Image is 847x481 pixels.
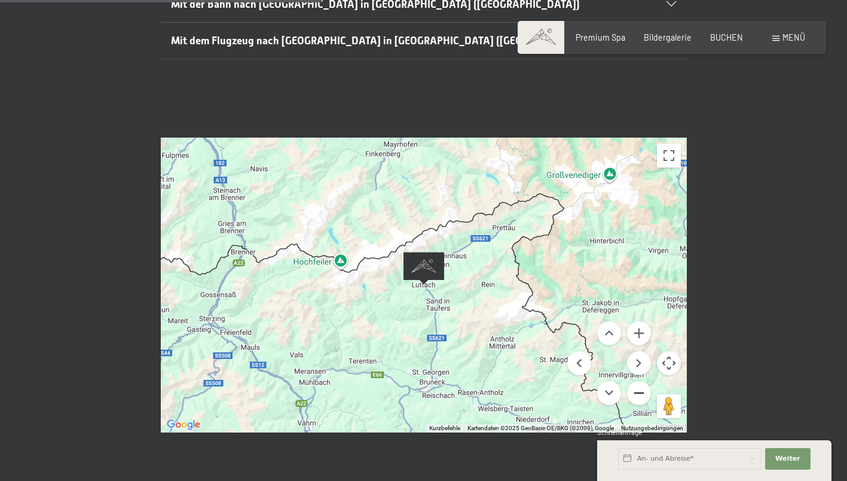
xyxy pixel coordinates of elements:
[657,351,681,375] button: Kamerasteuerung für die Karte
[567,351,591,375] button: Nach links
[657,394,681,418] button: Pegman auf die Karte ziehen, um Street View aufzurufen
[171,35,603,47] span: Mit dem Flugzeug nach [GEOGRAPHIC_DATA] in [GEOGRAPHIC_DATA] ([GEOGRAPHIC_DATA])
[627,381,651,405] button: Verkleinern
[597,381,621,405] button: Nach unten
[775,454,800,464] span: Weiter
[467,425,614,431] span: Kartendaten ©2025 GeoBasis-DE/BKG (©2009), Google
[765,448,811,470] button: Weiter
[627,351,651,375] button: Nach rechts
[710,32,743,42] a: BUCHEN
[597,428,642,436] span: Schnellanfrage
[399,247,449,290] div: Alpine Luxury SPA Resort SCHWARZENSTEIN
[644,32,692,42] a: Bildergalerie
[597,321,621,345] button: Nach oben
[657,144,681,168] button: Vollbildansicht ein/aus
[627,321,651,345] button: Vergrößern
[576,32,625,42] a: Premium Spa
[782,32,805,42] span: Menü
[621,425,683,431] a: Nutzungsbedingungen
[164,417,203,433] img: Google
[429,424,460,433] button: Kurzbefehle
[164,417,203,433] a: Dieses Gebiet in Google Maps öffnen (in neuem Fenster)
